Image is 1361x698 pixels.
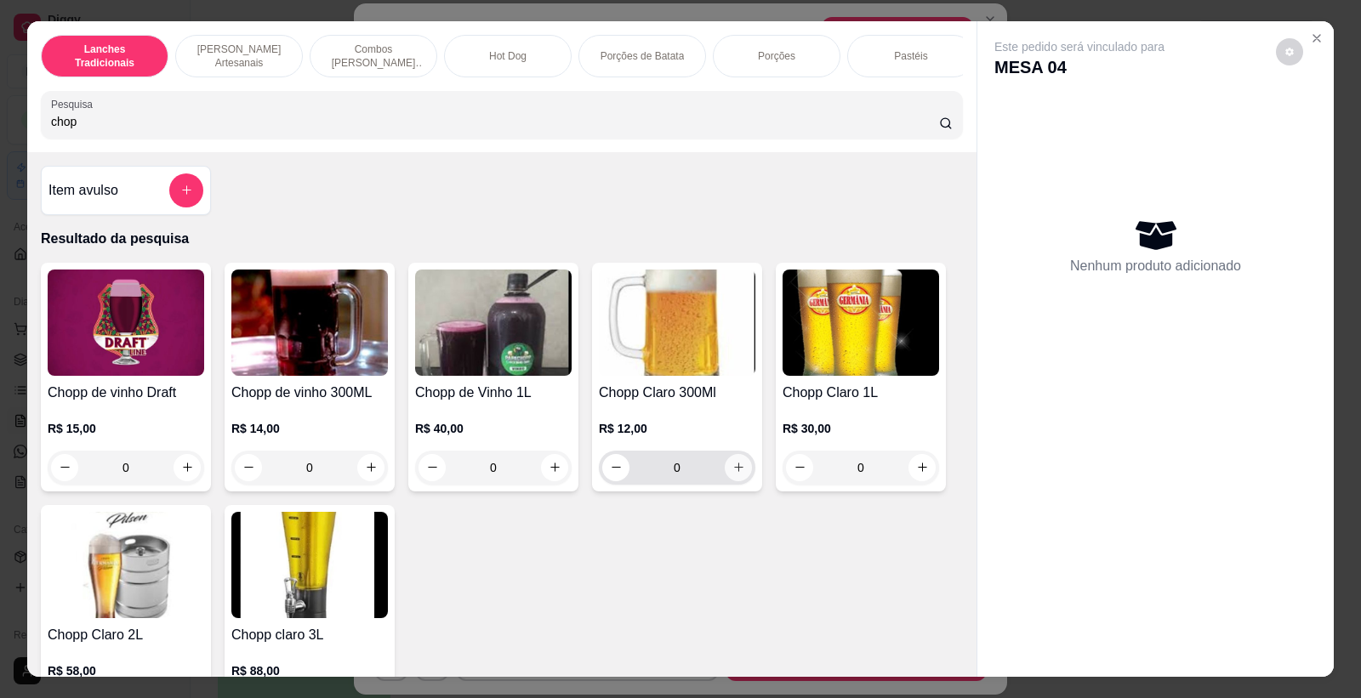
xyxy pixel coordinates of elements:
p: R$ 40,00 [415,420,572,437]
button: decrease-product-quantity [786,454,813,481]
img: product-image [783,270,939,376]
button: decrease-product-quantity [235,454,262,481]
button: increase-product-quantity [725,454,752,481]
h4: Chopp Claro 1L [783,383,939,403]
h4: Chopp de Vinho 1L [415,383,572,403]
h4: Chopp Claro 300Ml [599,383,755,403]
p: Este pedido será vinculado para [994,38,1165,55]
img: product-image [599,270,755,376]
p: Lanches Tradicionais [55,43,154,70]
button: decrease-product-quantity [1276,38,1303,65]
p: Resultado da pesquisa [41,229,963,249]
img: product-image [231,270,388,376]
p: Hot Dog [489,49,527,63]
button: decrease-product-quantity [419,454,446,481]
label: Pesquisa [51,97,99,111]
img: product-image [415,270,572,376]
p: R$ 14,00 [231,420,388,437]
p: R$ 15,00 [48,420,204,437]
img: product-image [48,270,204,376]
img: product-image [231,512,388,618]
h4: Item avulso [48,180,118,201]
button: increase-product-quantity [908,454,936,481]
button: decrease-product-quantity [602,454,629,481]
input: Pesquisa [51,113,939,130]
h4: Chopp Claro 2L [48,625,204,645]
p: R$ 12,00 [599,420,755,437]
p: Combos [PERSON_NAME] Artesanais [324,43,423,70]
p: R$ 58,00 [48,662,204,679]
p: Pastéis [894,49,927,63]
p: Porções [758,49,795,63]
p: Nenhum produto adicionado [1070,256,1241,276]
button: add-separate-item [169,173,203,207]
h4: Chopp claro 3L [231,625,388,645]
p: R$ 88,00 [231,662,388,679]
button: increase-product-quantity [357,454,384,481]
img: product-image [48,512,204,618]
button: Close [1303,25,1330,52]
h4: Chopp de vinho 300ML [231,383,388,403]
p: Porções de Batata [601,49,685,63]
h4: Chopp de vinho Draft [48,383,204,403]
button: increase-product-quantity [541,454,568,481]
button: increase-product-quantity [174,454,201,481]
button: decrease-product-quantity [51,454,78,481]
p: [PERSON_NAME] Artesanais [190,43,288,70]
p: R$ 30,00 [783,420,939,437]
p: MESA 04 [994,55,1165,79]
